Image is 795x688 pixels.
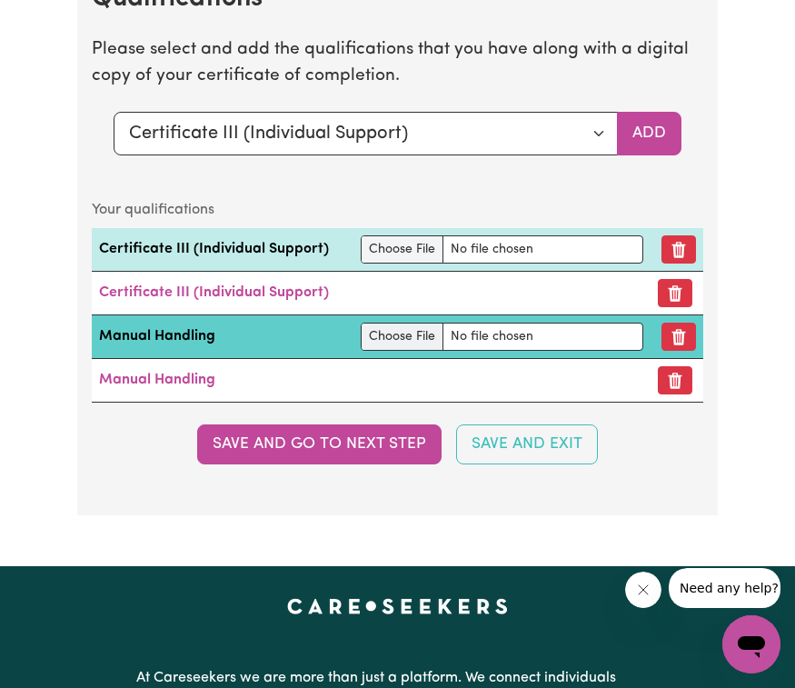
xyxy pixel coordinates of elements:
[92,192,703,228] caption: Your qualifications
[669,568,780,608] iframe: Message from company
[92,37,703,90] p: Please select and add the qualifications that you have along with a digital copy of your certific...
[658,366,692,394] button: Remove certificate
[99,373,215,387] a: Manual Handling
[661,323,696,351] button: Remove qualification
[287,599,508,613] a: Careseekers home page
[722,615,780,673] iframe: Button to launch messaging window
[661,235,696,264] button: Remove qualification
[625,572,661,608] iframe: Close message
[197,424,442,464] button: Save and go to next step
[92,314,353,358] td: Manual Handling
[617,112,681,155] button: Add selected qualification
[658,279,692,307] button: Remove certificate
[99,285,329,300] a: Certificate III (Individual Support)
[92,228,353,272] td: Certificate III (Individual Support)
[456,424,598,464] button: Save and Exit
